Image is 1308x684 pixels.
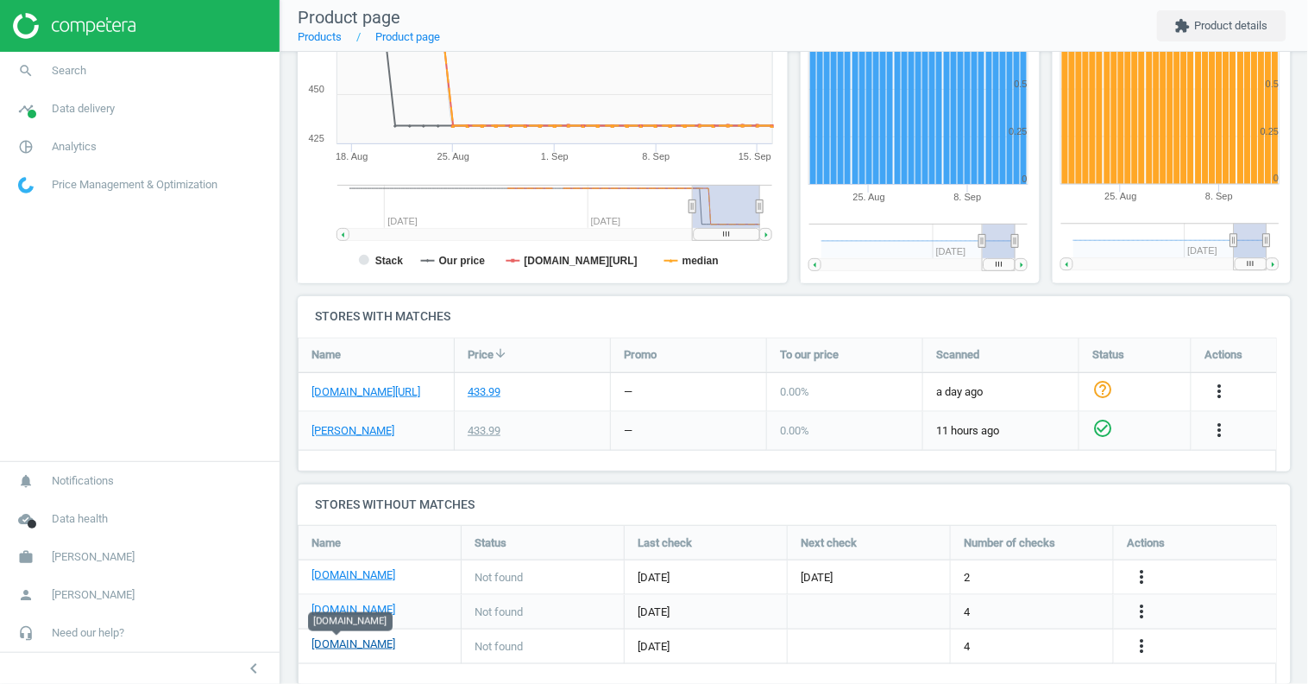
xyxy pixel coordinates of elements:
[1209,420,1229,440] i: more_vert
[52,473,114,489] span: Notifications
[638,605,774,620] span: [DATE]
[638,639,774,655] span: [DATE]
[9,130,42,163] i: pie_chart_outlined
[801,535,857,551] span: Next check
[1209,381,1229,402] i: more_vert
[954,192,982,202] tspan: 8. Sep
[475,570,523,586] span: Not found
[1092,379,1113,400] i: help_outline
[682,255,719,267] tspan: median
[375,255,403,267] tspan: Stack
[13,13,135,39] img: ajHJNr6hYgQAAAAASUVORK5CYII=
[780,347,839,363] span: To our price
[964,639,970,655] span: 4
[1131,636,1152,656] i: more_vert
[9,465,42,497] i: notifications
[52,587,135,603] span: [PERSON_NAME]
[437,151,469,161] tspan: 25. Aug
[1266,79,1279,89] text: 0.5
[52,177,217,193] span: Price Management & Optimization
[52,101,115,117] span: Data delivery
[739,151,771,161] tspan: 15. Sep
[311,384,420,400] a: [DOMAIN_NAME][URL]
[243,658,264,679] i: chevron_left
[964,535,1055,551] span: Number of checks
[1205,192,1233,202] tspan: 8. Sep
[298,30,342,43] a: Products
[475,535,506,551] span: Status
[298,296,1291,337] h4: Stores with matches
[936,423,1066,439] span: 11 hours ago
[1157,10,1286,41] button: extensionProduct details
[1273,174,1279,184] text: 0
[9,503,42,535] i: cloud_done
[311,423,394,439] a: [PERSON_NAME]
[1261,126,1279,136] text: 0.25
[298,484,1291,525] h4: Stores without matches
[232,657,275,680] button: chevron_left
[1015,79,1028,89] text: 0.5
[311,567,395,583] a: [DOMAIN_NAME]
[309,133,324,143] text: 425
[1131,601,1152,624] button: more_vert
[1131,601,1152,622] i: more_vert
[1104,192,1136,202] tspan: 25. Aug
[309,84,324,94] text: 450
[18,177,34,193] img: wGWNvw8QSZomAAAAABJRU5ErkJggg==
[1175,18,1191,34] i: extension
[336,151,368,161] tspan: 18. Aug
[1209,420,1229,442] button: more_vert
[1009,126,1028,136] text: 0.25
[298,7,400,28] span: Product page
[494,346,507,360] i: arrow_downward
[1209,381,1229,403] button: more_vert
[52,139,97,155] span: Analytics
[308,612,393,631] div: [DOMAIN_NAME]
[801,570,833,586] span: [DATE]
[525,255,638,267] tspan: [DOMAIN_NAME][URL]
[311,602,395,617] a: [DOMAIN_NAME]
[375,30,440,43] a: Product page
[964,570,970,586] span: 2
[964,605,970,620] span: 4
[311,535,341,551] span: Name
[52,511,108,527] span: Data health
[780,424,809,437] span: 0.00 %
[638,535,692,551] span: Last check
[475,605,523,620] span: Not found
[624,423,632,439] div: —
[52,549,135,565] span: [PERSON_NAME]
[541,151,569,161] tspan: 1. Sep
[853,192,885,202] tspan: 25. Aug
[1204,347,1242,363] span: Actions
[1131,567,1152,589] button: more_vert
[1022,174,1028,184] text: 0
[468,384,500,400] div: 433.99
[1131,636,1152,658] button: more_vert
[311,636,395,652] a: [DOMAIN_NAME]
[468,423,500,439] div: 433.99
[624,384,632,400] div: —
[643,151,670,161] tspan: 8. Sep
[1127,535,1165,551] span: Actions
[9,617,42,649] i: headset_mic
[475,639,523,655] span: Not found
[1092,418,1113,439] i: check_circle_outline
[9,54,42,87] i: search
[9,579,42,611] i: person
[9,92,42,125] i: timeline
[52,625,124,641] span: Need our help?
[9,541,42,573] i: work
[1131,567,1152,587] i: more_vert
[638,570,774,586] span: [DATE]
[780,385,809,398] span: 0.00 %
[1092,347,1124,363] span: Status
[52,63,86,79] span: Search
[936,347,979,363] span: Scanned
[439,255,486,267] tspan: Our price
[936,384,1066,400] span: a day ago
[311,347,341,363] span: Name
[624,347,657,363] span: Promo
[468,347,494,363] span: Price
